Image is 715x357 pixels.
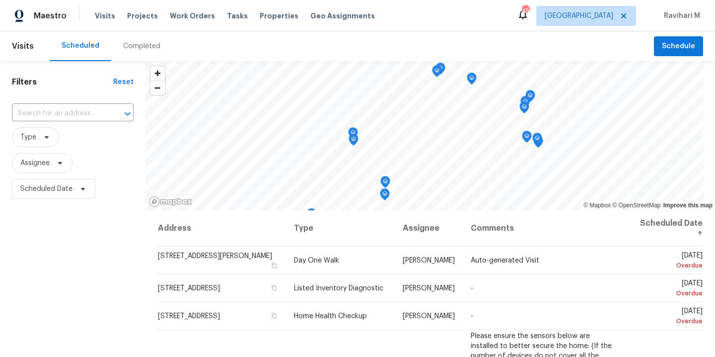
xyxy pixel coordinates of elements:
span: Geo Assignments [310,11,375,21]
div: Map marker [435,63,445,78]
span: [DATE] [634,252,703,270]
div: Completed [123,41,160,51]
span: [DATE] [634,280,703,298]
div: Overdue [634,288,703,298]
span: [PERSON_NAME] [403,285,455,292]
div: Map marker [348,127,358,143]
button: Open [121,107,135,121]
button: Zoom out [150,81,165,95]
span: - [471,285,473,292]
th: Scheduled Date ↑ [626,210,703,247]
input: Search for an address... [12,106,106,121]
span: Zoom out [150,81,165,95]
span: [STREET_ADDRESS] [158,285,220,292]
span: Work Orders [170,11,215,21]
div: Overdue [634,316,703,326]
span: Auto-generated Visit [471,257,539,264]
div: Map marker [520,96,530,111]
button: Copy Address [269,261,278,270]
span: Ravihari M [660,11,700,21]
button: Copy Address [269,283,278,292]
a: OpenStreetMap [612,202,660,209]
span: [STREET_ADDRESS] [158,313,220,320]
th: Address [157,210,286,247]
button: Zoom in [150,66,165,81]
div: Overdue [634,261,703,270]
span: Assignee [20,158,50,168]
span: Scheduled Date [20,184,72,194]
span: [STREET_ADDRESS][PERSON_NAME] [158,253,272,260]
div: Map marker [349,134,358,149]
div: Map marker [525,90,535,105]
span: Day One Walk [294,257,339,264]
span: Visits [95,11,115,21]
span: Tasks [227,12,248,19]
div: Map marker [533,136,543,151]
a: Improve this map [663,202,713,209]
div: Map marker [467,73,477,88]
span: - [471,313,473,320]
canvas: Map [145,61,704,210]
span: [GEOGRAPHIC_DATA] [545,11,613,21]
span: [PERSON_NAME] [403,257,455,264]
div: Map marker [432,65,442,81]
span: [DATE] [634,308,703,326]
span: Properties [260,11,298,21]
span: Schedule [662,40,695,53]
span: Projects [127,11,158,21]
div: Reset [113,77,134,87]
button: Copy Address [269,311,278,320]
th: Assignee [395,210,463,247]
span: Listed Inventory Diagnostic [294,285,383,292]
div: 45 [522,6,529,16]
div: Map marker [519,101,529,117]
h1: Filters [12,77,113,87]
div: Map marker [532,133,542,148]
span: Visits [12,35,34,57]
div: Map marker [380,188,390,204]
div: Map marker [522,131,532,146]
th: Comments [463,210,627,247]
span: Maestro [34,11,67,21]
div: Map marker [306,208,316,224]
span: Home Health Checkup [294,313,367,320]
a: Mapbox [583,202,611,209]
button: Schedule [654,36,703,57]
span: [PERSON_NAME] [403,313,455,320]
div: Scheduled [62,41,99,51]
th: Type [286,210,394,247]
div: Map marker [380,176,390,191]
a: Mapbox homepage [148,196,192,207]
span: Type [20,132,36,142]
